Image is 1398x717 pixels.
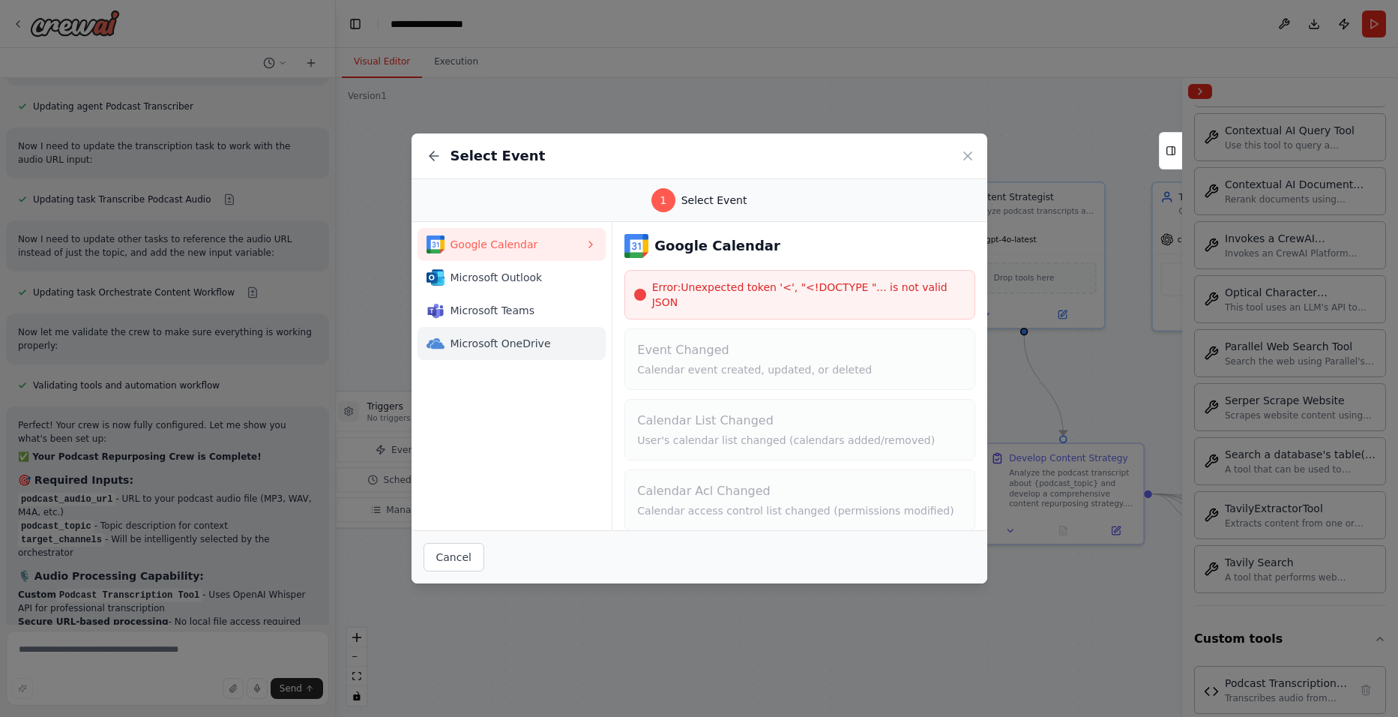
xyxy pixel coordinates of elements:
[652,280,965,310] span: Error: Unexpected token '<', "<!DOCTYPE "... is not valid JSON
[624,399,974,460] button: Calendar List ChangedUser's calendar list changed (calendars added/removed)
[637,433,962,448] p: User's calendar list changed (calendars added/removed)
[418,294,606,327] button: Microsoft TeamsMicrosoft Teams
[624,469,974,531] button: Calendar Acl ChangedCalendar access control list changed (permissions modified)
[637,341,962,359] h4: Event Changed
[637,482,962,500] h4: Calendar Acl Changed
[427,268,445,286] img: Microsoft Outlook
[637,503,962,518] p: Calendar access control list changed (permissions modified)
[451,303,585,318] span: Microsoft Teams
[451,336,585,351] span: Microsoft OneDrive
[637,412,962,430] h4: Calendar List Changed
[654,235,780,256] h3: Google Calendar
[451,237,585,252] span: Google Calendar
[451,270,585,285] span: Microsoft Outlook
[427,301,445,319] img: Microsoft Teams
[424,543,484,571] button: Cancel
[637,362,962,377] p: Calendar event created, updated, or deleted
[624,234,648,258] img: Google Calendar
[418,327,606,360] button: Microsoft OneDriveMicrosoft OneDrive
[451,145,546,166] h2: Select Event
[427,235,445,253] img: Google Calendar
[681,193,747,208] span: Select Event
[418,228,606,261] button: Google CalendarGoogle Calendar
[418,261,606,294] button: Microsoft OutlookMicrosoft Outlook
[427,334,445,352] img: Microsoft OneDrive
[651,188,675,212] div: 1
[624,328,974,390] button: Event ChangedCalendar event created, updated, or deleted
